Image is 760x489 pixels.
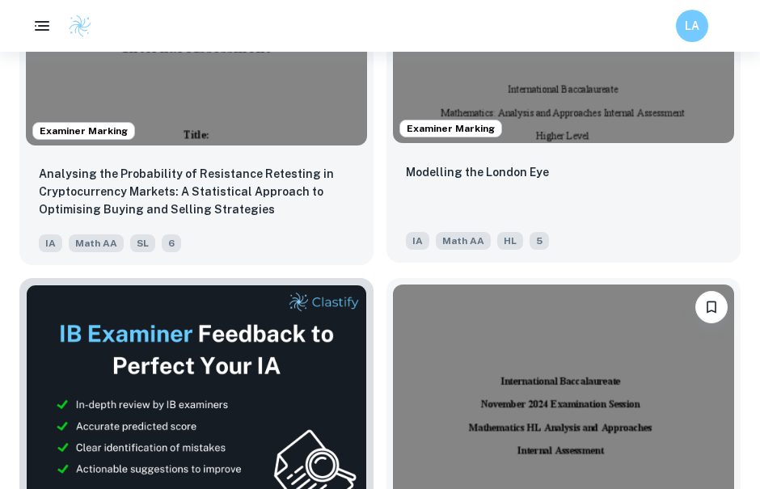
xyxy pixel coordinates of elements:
[130,234,155,252] span: SL
[162,234,181,252] span: 6
[497,232,523,250] span: HL
[39,234,62,252] span: IA
[436,232,491,250] span: Math AA
[58,14,92,38] a: Clastify logo
[676,10,708,42] button: LA
[406,163,549,181] p: Modelling the London Eye
[530,232,549,250] span: 5
[683,17,702,35] h6: LA
[68,14,92,38] img: Clastify logo
[406,232,429,250] span: IA
[695,291,728,323] button: Bookmark
[39,165,354,218] p: Analysing the Probability of Resistance Retesting in Cryptocurrency Markets: A Statistical Approa...
[400,121,501,136] span: Examiner Marking
[69,234,124,252] span: Math AA
[33,124,134,138] span: Examiner Marking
